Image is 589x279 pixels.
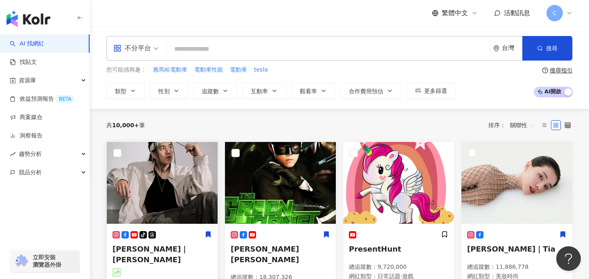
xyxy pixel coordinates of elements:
[343,142,454,224] img: KOL Avatar
[550,67,573,74] div: 搜尋指引
[194,65,223,74] button: 電動車性能
[461,142,572,224] img: KOL Avatar
[106,122,145,128] div: 共 筆
[291,83,335,99] button: 觀看率
[349,88,383,94] span: 合作費用預估
[225,142,336,224] img: KOL Avatar
[193,83,237,99] button: 追蹤數
[19,145,42,163] span: 趨勢分析
[467,245,555,253] span: [PERSON_NAME]｜Tia
[13,254,29,268] img: chrome extension
[231,245,299,263] span: [PERSON_NAME] [PERSON_NAME]
[504,9,530,17] span: 活動訊息
[442,9,468,18] span: 繁體中文
[158,88,170,94] span: 性別
[254,65,268,74] button: tesla
[113,42,151,55] div: 不分平台
[19,163,42,182] span: 競品分析
[10,40,44,48] a: searchAI 找網紅
[10,151,16,157] span: rise
[10,58,37,66] a: 找貼文
[106,83,145,99] button: 類型
[229,65,247,74] button: 電動車
[407,83,456,99] button: 更多篩選
[10,132,43,140] a: 洞察報告
[493,45,499,52] span: environment
[10,95,74,103] a: 效益預測報告BETA
[106,66,146,74] span: 您可能感興趣：
[115,88,126,94] span: 類型
[19,71,36,90] span: 資源庫
[300,88,317,94] span: 觀看率
[467,263,567,271] p: 總追蹤數 ： 11,886,778
[10,113,43,122] a: 商案媒合
[112,122,139,128] span: 10,000+
[488,119,539,132] div: 排序：
[522,36,572,61] button: 搜尋
[349,245,401,253] span: PresentHunt
[230,66,247,74] span: 電動車
[553,9,557,18] span: C
[349,263,448,271] p: 總追蹤數 ： 9,720,000
[153,66,187,74] span: 雅馬哈電動車
[194,66,223,74] span: 電動車性能
[556,246,581,271] iframe: Help Scout Beacon - Open
[424,88,447,94] span: 更多篩選
[340,83,402,99] button: 合作費用預估
[107,142,218,224] img: KOL Avatar
[150,83,188,99] button: 性別
[542,67,548,73] span: question-circle
[202,88,219,94] span: 追蹤數
[113,44,121,52] span: appstore
[254,66,268,74] span: tesla
[153,65,188,74] button: 雅馬哈電動車
[33,254,61,268] span: 立即安裝 瀏覽器外掛
[7,11,50,27] img: logo
[251,88,268,94] span: 互動率
[502,45,522,52] div: 台灣
[510,119,535,132] span: 關聯性
[242,83,286,99] button: 互動率
[112,245,188,263] span: [PERSON_NAME]｜[PERSON_NAME]
[546,45,558,52] span: 搜尋
[11,250,79,272] a: chrome extension立即安裝 瀏覽器外掛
